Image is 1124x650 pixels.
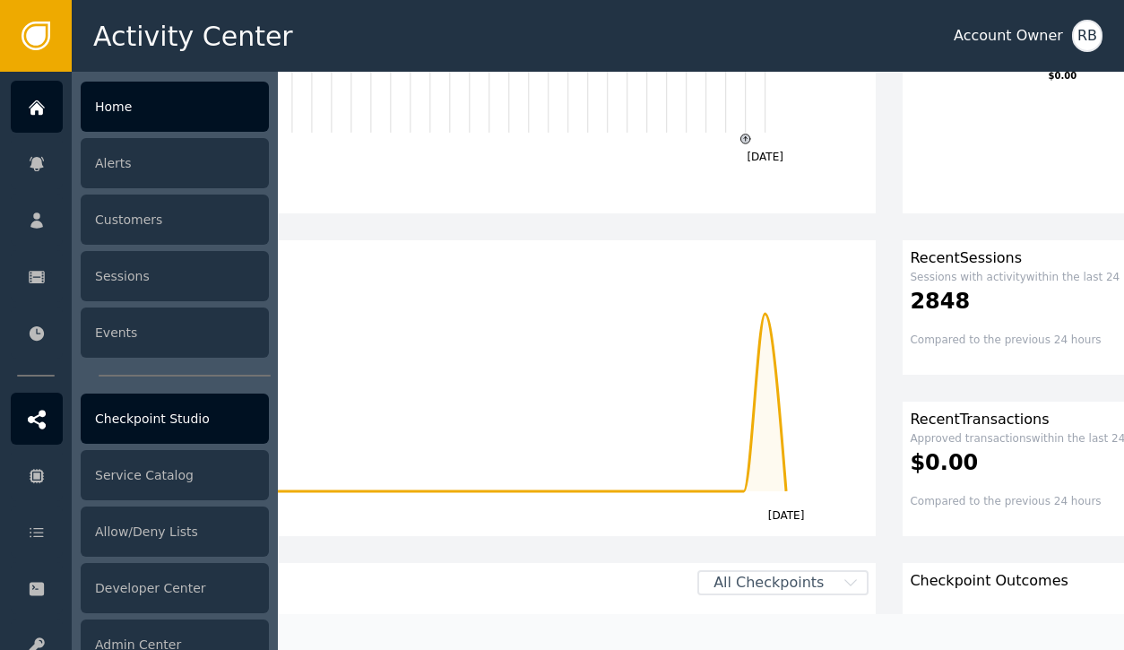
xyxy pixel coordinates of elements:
div: Service Catalog [81,450,269,500]
div: Compared to the previous 24 hours [910,332,1101,353]
span: All Checkpoints [699,572,838,594]
a: Checkpoint Studio [11,393,269,445]
span: Checkpoint Outcomes [910,570,1068,592]
div: Sessions [81,251,269,301]
text: [DATE] [768,509,805,522]
div: Allow/Deny Lists [81,507,269,557]
a: Alerts [11,137,269,189]
div: Customers [106,247,869,269]
tspan: $0.00 [1049,71,1077,81]
div: Checkpoint Studio [81,394,269,444]
button: All Checkpoints [697,570,869,595]
a: Sessions [11,250,269,302]
a: Service Catalog [11,449,269,501]
a: Developer Center [11,562,269,614]
div: Alerts [81,138,269,188]
div: Home [81,82,269,132]
div: Compared to the previous 24 hours [910,493,1101,515]
a: Events [11,307,269,359]
div: Account Owner [954,25,1063,47]
text: [DATE] [748,151,784,163]
div: Events [81,308,269,358]
div: Developer Center [81,563,269,613]
a: Allow/Deny Lists [11,506,269,558]
span: Activity Center [93,16,293,56]
a: Home [11,81,269,133]
button: RB [1072,20,1102,52]
a: Customers [11,194,269,246]
div: Customers [81,195,269,245]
